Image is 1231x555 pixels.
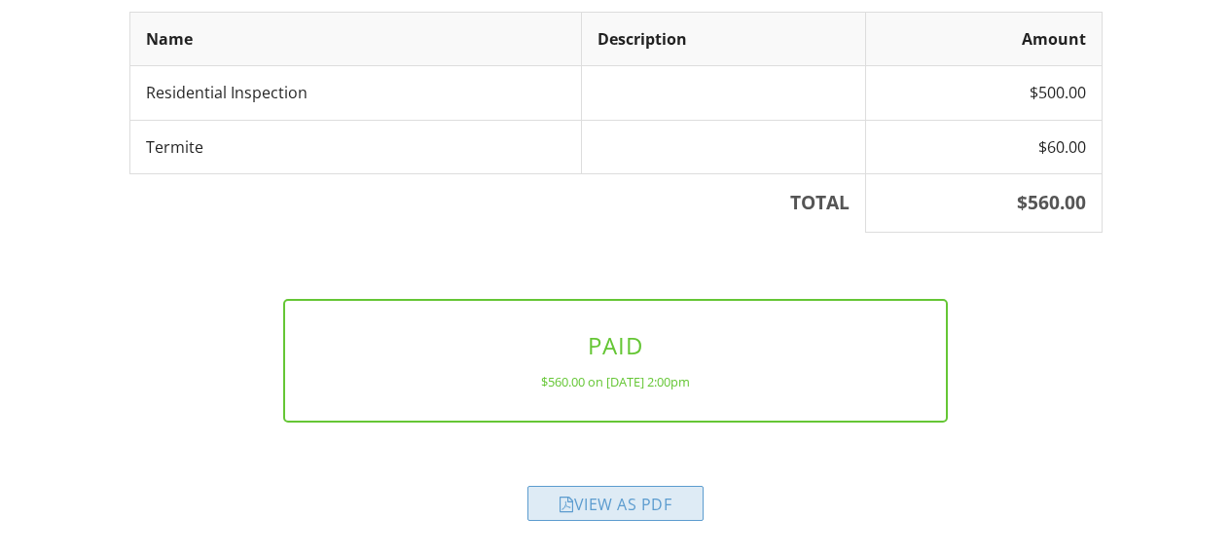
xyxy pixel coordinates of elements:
[865,12,1102,65] th: Amount
[865,120,1102,173] td: $60.00
[865,173,1102,232] th: $560.00
[527,499,704,520] a: View as PDF
[581,12,865,65] th: Description
[316,374,915,389] div: $560.00 on [DATE] 2:00pm
[865,66,1102,120] td: $500.00
[129,120,581,173] td: Termite
[129,173,865,232] th: TOTAL
[527,486,704,521] div: View as PDF
[129,66,581,120] td: Residential Inspection
[316,332,915,358] h3: PAID
[129,12,581,65] th: Name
